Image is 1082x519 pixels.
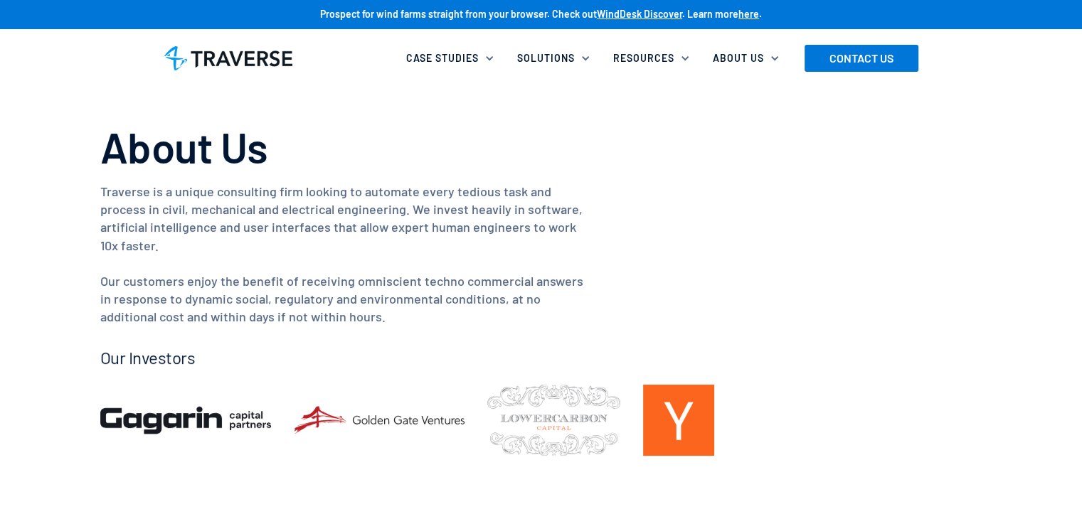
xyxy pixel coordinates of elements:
[406,51,479,65] div: Case Studies
[517,51,575,65] div: Solutions
[805,45,918,72] a: CONTACT US
[713,51,764,65] div: About Us
[704,43,794,74] div: About Us
[759,8,762,20] strong: .
[398,43,509,74] div: Case Studies
[320,8,597,20] strong: Prospect for wind farms straight from your browser. Check out
[605,43,704,74] div: Resources
[100,183,584,326] p: Traverse is a unique consulting firm looking to automate every tedious task and process in civil,...
[738,8,759,20] a: here
[682,8,738,20] strong: . Learn more
[613,51,674,65] div: Resources
[100,348,982,368] h1: Our Investors
[100,121,982,172] h1: About Us
[597,8,682,20] a: WindDesk Discover
[509,43,605,74] div: Solutions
